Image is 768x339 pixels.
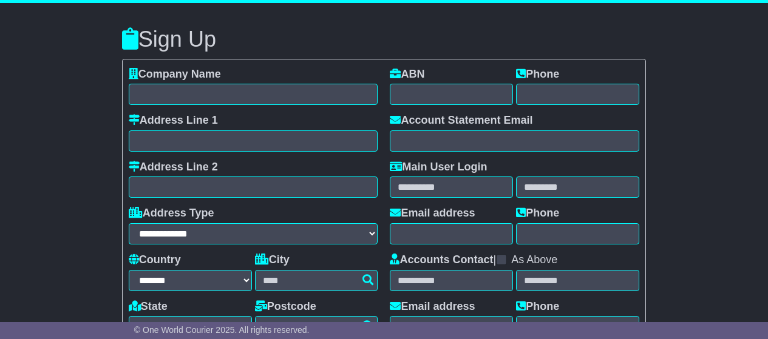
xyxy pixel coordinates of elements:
[129,161,218,174] label: Address Line 2
[390,253,639,270] div: |
[134,325,310,335] span: © One World Courier 2025. All rights reserved.
[129,207,214,220] label: Address Type
[390,300,475,314] label: Email address
[516,300,559,314] label: Phone
[516,68,559,81] label: Phone
[390,114,532,127] label: Account Statement Email
[516,207,559,220] label: Phone
[122,27,646,52] h3: Sign Up
[129,253,181,267] label: Country
[390,161,487,174] label: Main User Login
[390,68,424,81] label: ABN
[390,253,493,267] label: Accounts Contact
[390,207,475,220] label: Email address
[129,114,218,127] label: Address Line 1
[511,253,557,267] label: As Above
[129,300,168,314] label: State
[129,68,221,81] label: Company Name
[255,300,316,314] label: Postcode
[255,253,290,267] label: City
